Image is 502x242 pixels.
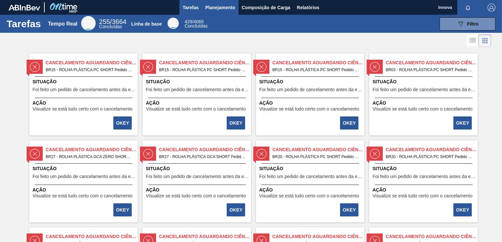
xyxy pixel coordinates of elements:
div: Real Time [81,16,96,30]
button: OKEY [113,203,132,216]
button: Filtro [440,17,495,30]
button: OKEY [227,116,245,130]
span: Composição de Carga [242,4,290,11]
span: Foi feito um pedido de cancelamento antes da etapa de aguardando faturamento [373,87,476,92]
img: estado [30,62,40,72]
div: Completar tarefa: 29759950 [454,116,472,130]
span: Visualize se está tudo certo com o cancelamento [146,193,246,198]
span: 255 [99,18,110,25]
span: Foi feito um pedido de cancelamento antes da etapa de aguardando faturamento [259,87,363,92]
img: estado [370,62,380,72]
button: OKEY [453,116,472,130]
span: Cancelamento aguardando ciência [386,59,478,66]
font: 4065 [194,19,204,24]
span: Cancelamento aguardando ciência [46,146,138,153]
span: Visualize se está tudo certo com o cancelamento [33,107,132,111]
span: Cancelamento aguardando ciência [46,233,138,240]
div: Completar tarefa: 29759954 [114,203,132,217]
span: Situação [146,78,249,85]
h1: Tarefas [7,20,41,28]
span: Visualize se está tudo certo com o cancelamento [33,193,132,198]
span: Ação [146,100,249,107]
button: OKEY [340,203,358,216]
button: Notificações [457,3,478,12]
span: Concluídas [99,24,122,29]
span: Foi feito um pedido de cancelamento antes da etapa de aguardando faturamento [33,174,136,179]
span: Visualize se está tudo certo com o cancelamento [373,193,472,198]
div: Completar tarefa: 29760073 [227,203,246,217]
span: Tarefas [183,4,199,11]
span: Cancelamento aguardando ciência [272,233,364,240]
span: BR03 - ROLHA PLÁSTICA PC SHORT Pedido - 749602 [386,66,472,73]
span: Filtro [467,21,479,27]
span: Visualize se está tudo certo com o cancelamento [259,107,359,111]
div: Completar tarefa: 29758887 [227,116,246,130]
img: estado [257,62,266,72]
img: TNhmsLtSVTkK8tSr43FrP2fwEKptu5GPRR3wAAAABJRU5ErkJggg== [9,5,40,10]
span: Cancelamento aguardando ciência [386,146,478,153]
span: Foi feito um pedido de cancelamento antes da etapa de aguardando faturamento [33,87,136,92]
div: Visão em Lista [467,34,479,47]
span: Situação [259,165,363,172]
span: BR20 - ROLHA PLÁSTICA PC SHORT Pedido - 768457 [272,153,359,160]
span: Situação [373,165,476,172]
div: Completar tarefa: 29760281 [454,203,472,217]
span: Relatórios [297,4,319,11]
span: Situação [373,78,476,85]
span: BR27 - ROLHA PLÁSTICA GCA SHORT Pedido - 760569 [159,153,246,160]
img: estado [370,149,380,159]
span: Cancelamento aguardando ciência [386,233,478,240]
button: OKEY [227,203,245,216]
span: Ação [259,100,363,107]
span: Visualize se está tudo certo com o cancelamento [146,107,246,111]
span: Ação [373,187,476,193]
img: Logout [488,4,495,11]
span: Cancelamento aguardando ciência [159,233,251,240]
span: Foi feito um pedido de cancelamento antes da etapa de aguardando faturamento [146,174,249,179]
span: Ação [146,187,249,193]
div: Linha de base [131,21,162,27]
div: Visão em Cards [479,34,491,47]
button: OKEY [113,116,132,130]
font: 3664 [112,18,126,25]
span: Foi feito um pedido de cancelamento antes da etapa de aguardando faturamento [259,174,363,179]
div: Completar tarefa: 29759366 [341,116,359,130]
span: Foi feito um pedido de cancelamento antes da etapa de aguardando faturamento [146,87,249,92]
span: / [99,18,126,25]
span: Ação [33,187,136,193]
img: estado [143,149,153,159]
span: Cancelamento aguardando ciência [272,59,364,66]
span: Situação [146,165,249,172]
span: Cancelamento aguardando ciência [46,59,138,66]
span: BR27 - ROLHA PLÁSTICA GCA ZERO SHORT Pedido - 749651 [46,153,132,160]
span: Ação [33,100,136,107]
span: Foi feito um pedido de cancelamento antes da etapa de aguardando faturamento [373,174,476,179]
span: Visualize se está tudo certo com o cancelamento [373,107,472,111]
span: / [185,19,204,24]
span: BR15 - ROLHA PLÁSTICA PC SHORT Pedido - 722187 [272,66,359,73]
span: BR15 - ROLHA PLÁSTICA PC SHORT Pedido - 694548 [46,66,132,73]
button: OKEY [340,116,358,130]
img: estado [143,62,153,72]
span: Situação [259,78,363,85]
span: Cancelamento aguardando ciência [159,146,251,153]
span: BR20 - ROLHA PLÁSTICA PC SHORT Pedido - 768458 [386,153,472,160]
div: Base Line [168,18,179,29]
span: Situação [33,78,136,85]
span: Planejamento [205,4,235,11]
img: estado [30,149,40,159]
span: 429 [185,19,192,24]
span: Cancelamento aguardando ciência [159,59,251,66]
span: Ação [259,187,363,193]
span: Visualize se está tudo certo com o cancelamento [259,193,359,198]
span: BR15 - ROLHA PLÁSTICA PC SHORT Pedido - 694547 [159,66,246,73]
span: Situação [33,165,136,172]
div: Completar tarefa: 29758416 [114,116,132,130]
span: Ação [373,100,476,107]
div: Tempo Real [48,21,78,27]
img: estado [257,149,266,159]
button: OKEY [453,203,472,216]
div: Completar tarefa: 29760280 [341,203,359,217]
div: Base Line [185,20,208,28]
span: Concluídas [185,23,208,29]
